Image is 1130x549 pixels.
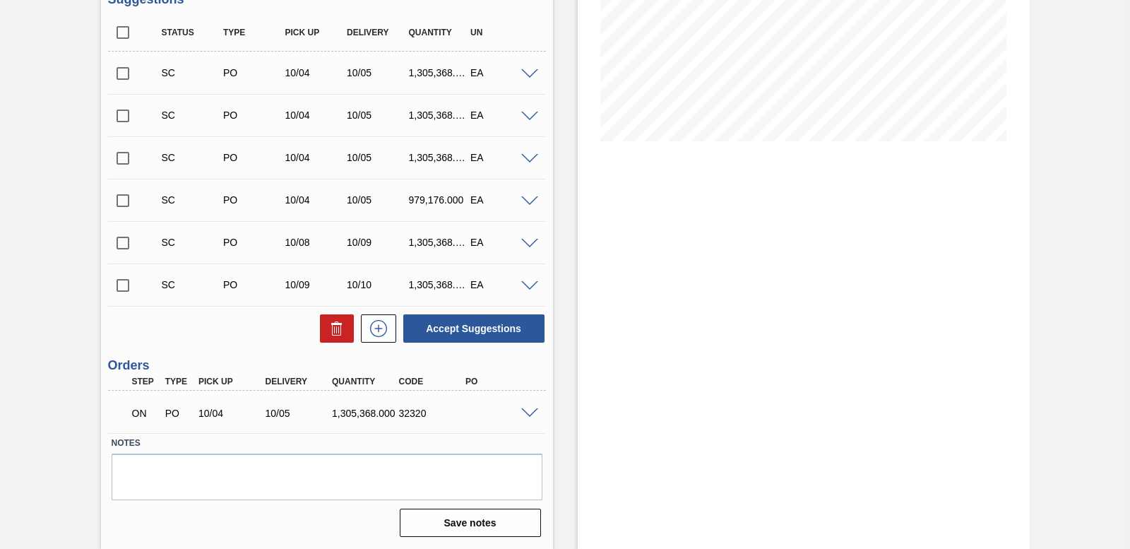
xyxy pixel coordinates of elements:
div: Delete Suggestions [313,314,354,343]
div: 10/04/2025 [282,152,350,163]
div: 979,176.000 [405,194,473,206]
div: Pick up [282,28,350,37]
div: 1,305,368.000 [328,408,402,419]
div: Code [395,377,469,386]
div: EA [467,152,535,163]
div: 1,305,368.000 [405,67,473,78]
div: 10/10/2025 [343,279,411,290]
div: 10/05/2025 [343,110,411,121]
div: 10/08/2025 [282,237,350,248]
div: EA [467,194,535,206]
div: 10/04/2025 [195,408,268,419]
div: UN [467,28,535,37]
div: Quantity [328,377,402,386]
div: Delivery [343,28,411,37]
div: Suggestion Created [158,237,226,248]
div: Type [162,377,196,386]
div: 10/05/2025 [343,152,411,163]
div: Step [129,377,162,386]
div: 10/09/2025 [343,237,411,248]
div: Purchase order [220,67,287,78]
div: 10/05/2025 [343,67,411,78]
div: Delivery [262,377,335,386]
div: Suggestion Created [158,279,226,290]
div: Purchase order [220,194,287,206]
div: Suggestion Created [158,194,226,206]
div: 10/04/2025 [282,67,350,78]
div: 10/04/2025 [282,194,350,206]
div: 1,305,368.000 [405,279,473,290]
div: Negotiating Order [129,398,162,429]
label: Notes [112,433,542,454]
button: Accept Suggestions [403,314,545,343]
div: Type [220,28,287,37]
div: New suggestion [354,314,396,343]
div: Accept Suggestions [396,313,546,344]
div: EA [467,110,535,121]
button: Save notes [400,509,541,537]
div: 1,305,368.000 [405,237,473,248]
div: Suggestion Created [158,152,226,163]
div: EA [467,67,535,78]
div: Pick up [195,377,268,386]
div: Status [158,28,226,37]
p: ON [132,408,159,419]
div: Purchase order [220,110,287,121]
div: 10/09/2025 [282,279,350,290]
div: EA [467,279,535,290]
div: 1,305,368.000 [405,110,473,121]
div: EA [467,237,535,248]
div: Purchase order [220,152,287,163]
div: Purchase order [162,408,196,419]
div: Suggestion Created [158,110,226,121]
div: Quantity [405,28,473,37]
div: 10/05/2025 [343,194,411,206]
div: Purchase order [220,237,287,248]
div: 10/05/2025 [262,408,335,419]
div: 10/04/2025 [282,110,350,121]
div: PO [462,377,535,386]
div: Purchase order [220,279,287,290]
div: 32320 [395,408,469,419]
h3: Orders [108,358,546,373]
div: Suggestion Created [158,67,226,78]
div: 1,305,368.000 [405,152,473,163]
